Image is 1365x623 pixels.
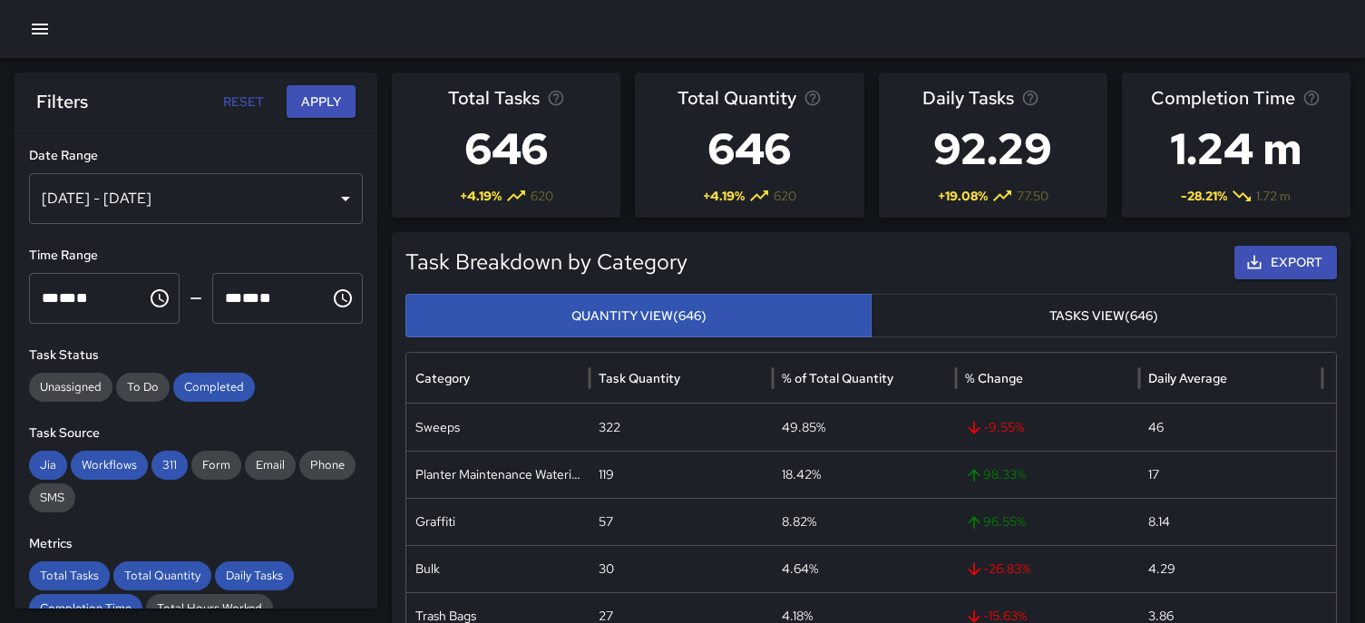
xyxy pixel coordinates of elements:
div: SMS [29,483,75,512]
h6: Task Status [29,346,363,365]
span: Minutes [242,291,259,305]
div: Planter Maintenance Watering [406,451,590,498]
span: To Do [116,378,170,396]
span: Total Quantity [113,567,211,585]
h3: 646 [448,112,565,185]
div: Graffiti [406,498,590,545]
span: 98.33 % [965,452,1130,498]
div: Completed [173,373,255,402]
span: Jia [29,456,67,474]
div: Unassigned [29,373,112,402]
div: 18.42% [773,451,956,498]
div: 311 [151,451,188,480]
button: Export [1234,246,1337,279]
div: 4.29 [1139,545,1322,592]
span: Total Tasks [448,83,540,112]
div: Daily Average [1148,370,1227,386]
div: Email [245,451,296,480]
h3: 646 [678,112,822,185]
div: Category [415,370,470,386]
div: Total Hours Worked [146,594,273,623]
div: Form [191,451,241,480]
span: -9.55 % [965,404,1130,451]
div: 46 [1139,404,1322,451]
span: 77.50 [1017,187,1048,205]
svg: Total task quantity in the selected period, compared to the previous period. [804,89,822,107]
div: Sweeps [406,404,590,451]
svg: Average number of tasks per day in the selected period, compared to the previous period. [1021,89,1039,107]
span: Hours [42,291,59,305]
div: 322 [590,404,773,451]
span: Workflows [71,456,148,474]
span: Total Tasks [29,567,110,585]
span: Completed [173,378,255,396]
h3: 92.29 [922,112,1063,185]
span: Total Quantity [678,83,796,112]
button: Tasks View(646) [871,294,1337,338]
div: 30 [590,545,773,592]
span: Total Hours Worked [146,599,273,618]
svg: Total number of tasks in the selected period, compared to the previous period. [547,89,565,107]
div: Jia [29,451,67,480]
span: -26.83 % [965,546,1130,592]
span: 311 [151,456,188,474]
h6: Filters [36,87,88,116]
div: 17 [1139,451,1322,498]
span: + 19.08 % [938,187,988,205]
div: Workflows [71,451,148,480]
button: Choose time, selected time is 11:59 PM [325,280,361,316]
div: [DATE] - [DATE] [29,173,363,224]
span: 620 [774,187,796,205]
div: Phone [299,451,356,480]
div: 4.64% [773,545,956,592]
span: SMS [29,489,75,507]
h6: Task Source [29,423,363,443]
span: Completion Time [1151,83,1295,112]
h6: Time Range [29,246,363,266]
h6: Date Range [29,146,363,166]
div: Completion Time [29,594,142,623]
button: Apply [287,85,356,119]
span: Phone [299,456,356,474]
div: % of Total Quantity [782,370,893,386]
div: Task Quantity [599,370,680,386]
div: Total Quantity [113,561,211,590]
span: Minutes [59,291,76,305]
span: 620 [531,187,553,205]
div: % Change [965,370,1023,386]
span: Daily Tasks [922,83,1014,112]
span: Email [245,456,296,474]
span: Daily Tasks [215,567,294,585]
span: Completion Time [29,599,142,618]
div: 8.82% [773,498,956,545]
span: + 4.19 % [703,187,745,205]
span: Hours [225,291,242,305]
div: 57 [590,498,773,545]
span: 1.72 m [1256,187,1291,205]
span: 96.55 % [965,499,1130,545]
div: 8.14 [1139,498,1322,545]
span: Form [191,456,241,474]
span: Meridiem [76,291,88,305]
button: Quantity View(646) [405,294,872,338]
div: Daily Tasks [215,561,294,590]
span: + 4.19 % [460,187,502,205]
h3: 1.24 m [1151,112,1321,185]
h5: Task Breakdown by Category [405,248,1102,277]
div: 119 [590,451,773,498]
div: Bulk [406,545,590,592]
button: Reset [214,85,272,119]
span: Meridiem [259,291,271,305]
button: Choose time, selected time is 12:00 AM [141,280,178,316]
span: -28.21 % [1181,187,1227,205]
h6: Metrics [29,534,363,554]
div: 49.85% [773,404,956,451]
div: To Do [116,373,170,402]
span: Unassigned [29,378,112,396]
div: Total Tasks [29,561,110,590]
svg: Average time taken to complete tasks in the selected period, compared to the previous period. [1302,89,1321,107]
